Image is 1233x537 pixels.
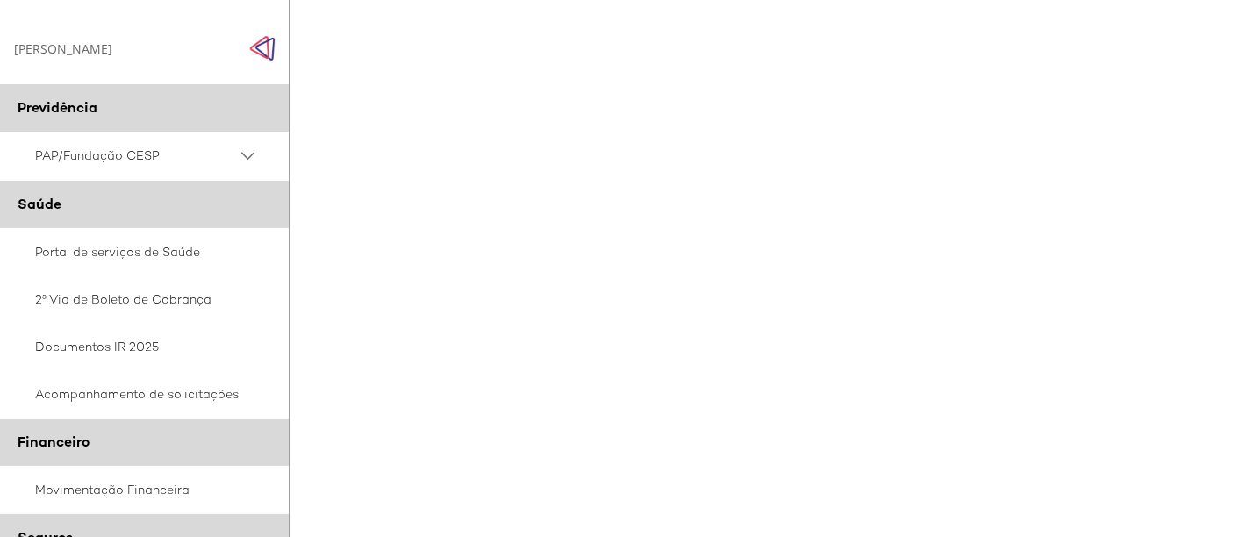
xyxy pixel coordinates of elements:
[249,35,276,61] span: Click to close side navigation.
[18,195,61,213] span: Saúde
[14,40,112,57] div: [PERSON_NAME]
[249,35,276,61] img: Fechar menu
[18,98,97,117] span: Previdência
[18,433,90,451] span: Financeiro
[35,145,237,167] span: PAP/Fundação CESP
